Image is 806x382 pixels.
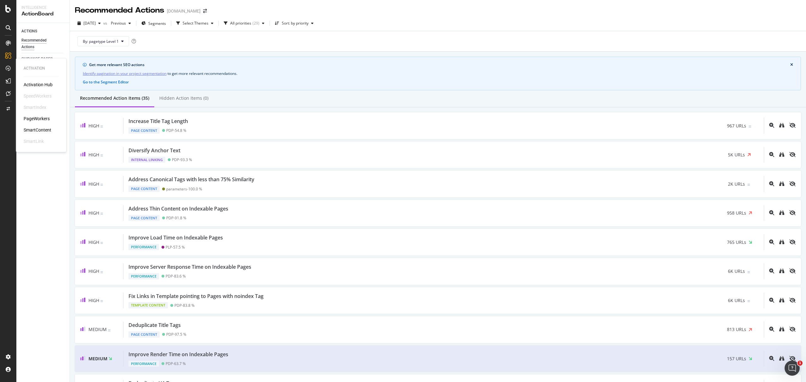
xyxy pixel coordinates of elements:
[128,273,159,279] div: Performance
[100,154,103,156] img: Equal
[728,152,745,158] span: 5K URLs
[128,331,160,338] div: Page Content
[174,18,216,28] button: Select Themes
[21,10,65,18] div: ActionBoard
[769,181,774,186] div: magnifying-glass-plus
[100,242,103,244] img: Equal
[727,210,746,216] span: 958 URLs
[21,28,65,35] a: ACTIONS
[779,239,784,244] div: binoculars
[83,20,96,26] span: 2025 Aug. 8th
[128,322,181,329] div: Deduplicate Title Tags
[172,157,192,162] div: PDP - 93.3 %
[88,297,99,303] span: High
[88,326,107,332] span: Medium
[779,123,784,128] a: binoculars
[728,297,745,304] span: 6K URLs
[749,126,751,127] img: Equal
[128,147,180,154] div: Diversify Anchor Text
[779,327,784,332] div: binoculars
[148,21,166,26] span: Segments
[727,239,746,245] span: 765 URLs
[166,128,186,133] div: PDP - 54.8 %
[272,18,316,28] button: Sort: by priority
[108,18,133,28] button: Previous
[166,274,186,278] div: PDP - 83.6 %
[166,245,185,250] div: PLP - 57.5 %
[128,127,160,134] div: Page Content
[203,9,207,13] div: arrow-right-arrow-left
[779,269,784,274] a: binoculars
[88,356,107,362] span: Medium
[747,271,750,273] img: Equal
[75,57,801,90] div: info banner
[779,356,784,362] a: binoculars
[779,356,784,361] div: binoculars
[88,181,99,187] span: High
[108,329,111,331] img: Equal
[779,211,784,216] a: binoculars
[727,356,746,362] span: 157 URLs
[789,61,795,69] button: close banner
[747,184,750,186] img: Equal
[103,20,108,26] span: vs
[24,104,46,110] div: SmartIndex
[789,181,796,186] div: eye-slash
[789,239,796,244] div: eye-slash
[769,210,774,215] div: magnifying-glass-plus
[779,181,784,186] div: binoculars
[174,303,195,308] div: PDP - 83.8 %
[83,70,167,77] a: Identify pagination in your project segmentation
[779,152,784,157] div: binoculars
[128,186,160,192] div: Page Content
[128,244,159,250] div: Performance
[24,115,50,122] a: PageWorkers
[24,127,51,133] a: SmartContent
[100,184,103,186] img: Equal
[83,79,129,85] button: Go to the Segment Editor
[83,39,119,44] span: By: pagetype Level 1
[128,361,159,367] div: Performance
[88,210,99,216] span: High
[24,93,52,99] div: SpeedWorkers
[128,351,228,358] div: Improve Render Time on Indexable Pages
[24,138,44,144] div: SmartLink
[21,56,53,62] div: GUIDANCE PAGES
[797,361,803,366] span: 1
[100,126,103,127] img: Equal
[21,56,65,62] a: GUIDANCE PAGES
[769,356,774,361] div: magnifying-glass-plus
[779,210,784,215] div: binoculars
[88,239,99,245] span: High
[779,298,784,303] div: binoculars
[88,268,99,274] span: High
[75,5,164,16] div: Recommended Actions
[166,332,186,337] div: PDP - 97.5 %
[89,62,790,68] div: Get more relevant SEO actions
[100,300,103,302] img: Equal
[166,216,186,220] div: PDP - 91.8 %
[230,21,251,25] div: All priorities
[769,327,774,332] div: magnifying-glass-plus
[167,8,201,14] div: [DOMAIN_NAME]
[769,268,774,273] div: magnifying-glass-plus
[128,263,251,271] div: Improve Server Response Time on Indexable Pages
[769,239,774,244] div: magnifying-glass-plus
[80,95,149,101] div: Recommended Action Items (35)
[21,5,65,10] div: Intelligence
[139,18,168,28] button: Segments
[728,181,745,187] span: 2K URLs
[24,81,53,88] a: Activation Hub
[77,36,129,46] button: By: pagetype Level 1
[88,123,99,129] span: High
[727,123,746,129] span: 967 URLs
[21,37,65,50] a: Recommended Actions
[789,327,796,332] div: eye-slash
[789,298,796,303] div: eye-slash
